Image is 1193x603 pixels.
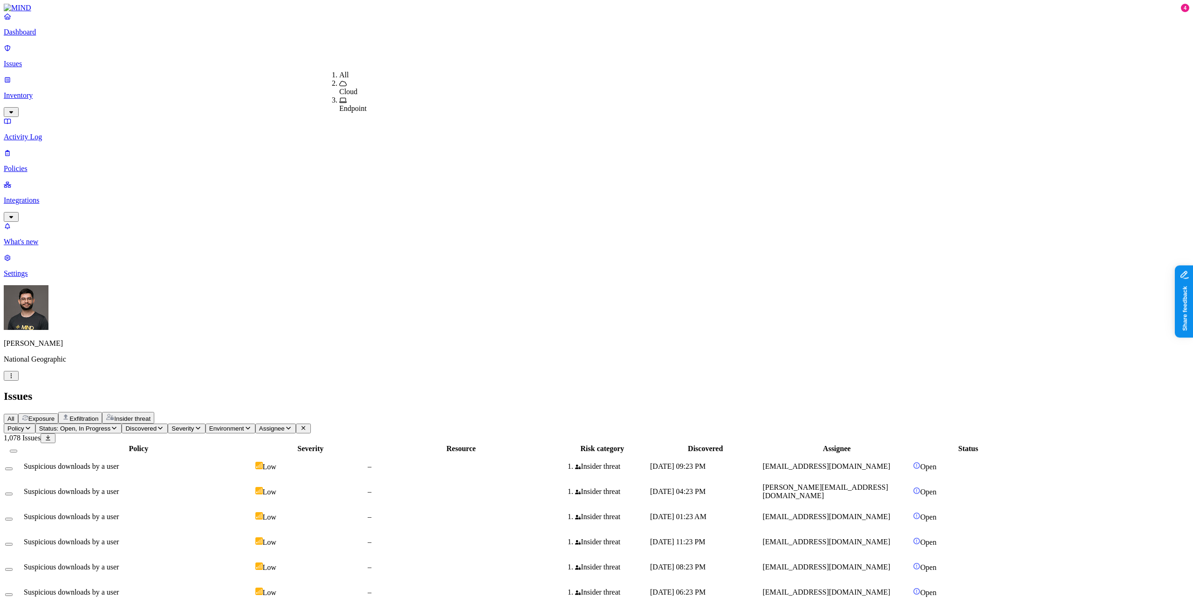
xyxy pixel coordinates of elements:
span: Suspicious downloads by a user [24,462,119,470]
span: [EMAIL_ADDRESS][DOMAIN_NAME] [762,538,890,546]
img: severity-low [255,588,263,595]
div: Risk category [556,445,648,453]
span: Exfiltration [69,415,98,422]
span: Suspicious downloads by a user [24,588,119,596]
div: Insider threat [575,487,648,496]
div: Insider threat [575,513,648,521]
span: Exposure [28,415,55,422]
a: Inventory [4,75,1189,116]
span: [EMAIL_ADDRESS][DOMAIN_NAME] [762,563,890,571]
img: severity-low [255,512,263,520]
span: Policy [7,425,24,432]
p: Issues [4,60,1189,68]
span: Suspicious downloads by a user [24,538,119,546]
span: Low [263,563,276,571]
span: Suspicious downloads by a user [24,513,119,521]
span: [EMAIL_ADDRESS][DOMAIN_NAME] [762,588,890,596]
div: Discovered [650,445,761,453]
div: Assignee [762,445,911,453]
a: Settings [4,254,1189,278]
span: All [7,415,14,422]
span: [DATE] 11:23 PM [650,538,706,546]
img: status-open [913,512,920,520]
button: Select all [10,450,17,452]
button: Select row [5,467,13,470]
p: Policies [4,164,1189,173]
span: Open [920,488,937,496]
img: severity-low [255,487,263,494]
div: Insider threat [575,563,648,571]
p: Inventory [4,91,1189,100]
img: severity-low [255,537,263,545]
img: status-open [913,487,920,494]
span: Endpoint [339,104,367,112]
img: status-open [913,588,920,595]
div: Status [913,445,1024,453]
span: Open [920,538,937,546]
span: Open [920,589,937,596]
button: Select row [5,543,13,546]
a: Integrations [4,180,1189,220]
div: Insider threat [575,538,648,546]
span: – [368,462,371,470]
span: – [368,588,371,596]
span: Discovered [125,425,157,432]
span: [DATE] 04:23 PM [650,487,706,495]
span: – [368,513,371,521]
p: Activity Log [4,133,1189,141]
p: What's new [4,238,1189,246]
span: Status: Open, In Progress [39,425,110,432]
span: Open [920,563,937,571]
p: Dashboard [4,28,1189,36]
img: Guy Gofman [4,285,48,330]
img: severity-low [255,562,263,570]
div: Insider threat [575,462,648,471]
a: Dashboard [4,12,1189,36]
h2: Issues [4,390,1189,403]
span: Low [263,538,276,546]
span: – [368,487,371,495]
img: status-open [913,462,920,469]
span: Environment [209,425,244,432]
span: [EMAIL_ADDRESS][DOMAIN_NAME] [762,462,890,470]
img: status-open [913,562,920,570]
span: [DATE] 08:23 PM [650,563,706,571]
span: [EMAIL_ADDRESS][DOMAIN_NAME] [762,513,890,521]
button: Select row [5,568,13,571]
span: [PERSON_NAME][EMAIL_ADDRESS][DOMAIN_NAME] [762,483,888,500]
span: Suspicious downloads by a user [24,487,119,495]
p: [PERSON_NAME] [4,339,1189,348]
span: Low [263,488,276,496]
button: Select row [5,593,13,596]
span: Low [263,589,276,596]
a: MIND [4,4,1189,12]
span: Insider threat [114,415,151,422]
a: Issues [4,44,1189,68]
span: Low [263,513,276,521]
span: Open [920,513,937,521]
span: [DATE] 01:23 AM [650,513,706,521]
button: Select row [5,493,13,495]
span: Open [920,463,937,471]
span: – [368,538,371,546]
div: Policy [24,445,254,453]
span: 1,078 Issues [4,434,41,442]
span: [DATE] 09:23 PM [650,462,706,470]
a: Policies [4,149,1189,173]
span: Assignee [259,425,285,432]
span: Low [263,463,276,471]
a: Activity Log [4,117,1189,141]
span: Cloud [339,88,357,96]
div: 4 [1181,4,1189,12]
span: Suspicious downloads by a user [24,563,119,571]
div: Severity [255,445,366,453]
p: National Geographic [4,355,1189,363]
span: – [368,563,371,571]
img: severity-low [255,462,263,469]
img: MIND [4,4,31,12]
button: Select row [5,518,13,521]
div: Resource [368,445,555,453]
span: Severity [171,425,194,432]
a: What's new [4,222,1189,246]
p: Settings [4,269,1189,278]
